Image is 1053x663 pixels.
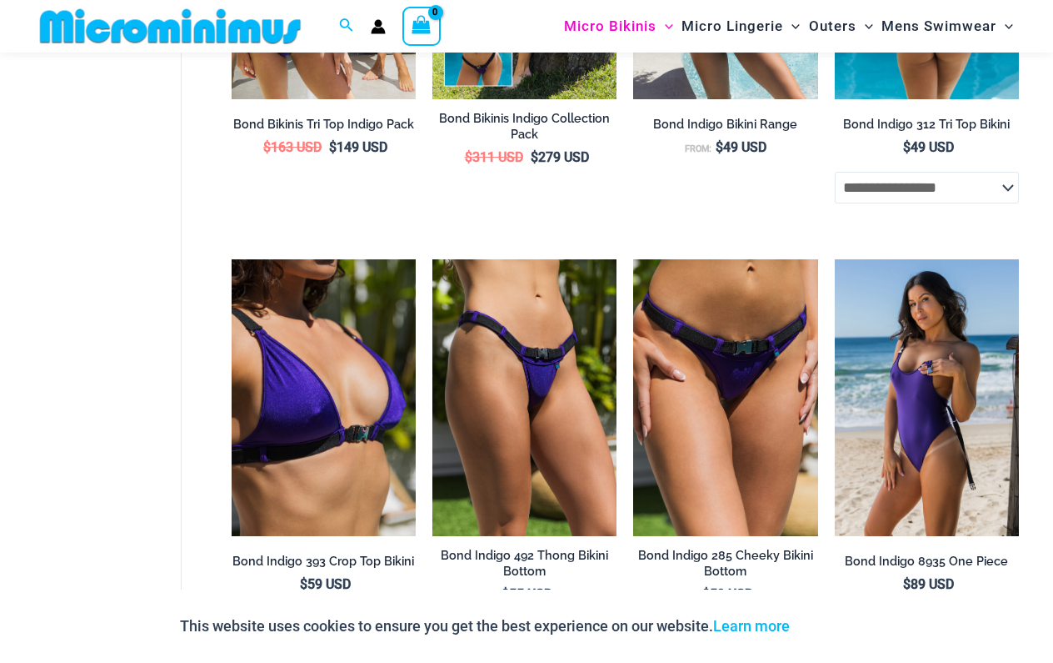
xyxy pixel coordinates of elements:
[903,576,954,592] bdi: 89 USD
[881,5,996,48] span: Mens Swimwear
[339,16,354,37] a: Search icon link
[716,139,723,155] span: $
[633,548,817,585] a: Bond Indigo 285 Cheeky Bikini Bottom
[783,5,800,48] span: Menu Toggle
[402,7,441,45] a: View Shopping Cart, empty
[557,3,1020,50] nav: Site Navigation
[835,117,1019,133] h2: Bond Indigo 312 Tri Top Bikini
[835,554,1019,570] h2: Bond Indigo 8935 One Piece
[263,139,271,155] span: $
[232,554,416,570] h2: Bond Indigo 393 Crop Top Bikini
[502,586,552,602] bdi: 55 USD
[903,139,954,155] bdi: 49 USD
[33,8,307,45] img: MM SHOP LOGO FLAT
[263,139,322,155] bdi: 163 USD
[856,5,873,48] span: Menu Toggle
[300,576,307,592] span: $
[903,576,911,592] span: $
[903,139,911,155] span: $
[329,139,387,155] bdi: 149 USD
[232,259,416,536] a: Bond Indigo 393 Top 02Bond Indigo 393 Top 03Bond Indigo 393 Top 03
[465,149,523,165] bdi: 311 USD
[702,586,753,602] bdi: 59 USD
[531,149,538,165] span: $
[835,554,1019,575] a: Bond Indigo 8935 One Piece
[633,259,817,536] img: Bond Indigo 285 Cheeky Bikini 01
[835,259,1019,536] img: Bond Indigo 8935 One Piece 09
[633,548,817,579] h2: Bond Indigo 285 Cheeky Bikini Bottom
[877,5,1017,48] a: Mens SwimwearMenu ToggleMenu Toggle
[232,117,416,133] h2: Bond Bikinis Tri Top Indigo Pack
[232,117,416,138] a: Bond Bikinis Tri Top Indigo Pack
[432,259,616,536] a: Bond Indigo 492 Thong Bikini 02Bond Indigo 492 Thong Bikini 03Bond Indigo 492 Thong Bikini 03
[564,5,656,48] span: Micro Bikinis
[835,117,1019,138] a: Bond Indigo 312 Tri Top Bikini
[180,614,790,639] p: This website uses cookies to ensure you get the best experience on our website.
[835,259,1019,536] a: Bond Indigo 8935 One Piece 09Bond Indigo 8935 One Piece 10Bond Indigo 8935 One Piece 10
[300,576,351,592] bdi: 59 USD
[232,259,416,536] img: Bond Indigo 393 Top 02
[677,5,804,48] a: Micro LingerieMenu ToggleMenu Toggle
[432,548,616,585] a: Bond Indigo 492 Thong Bikini Bottom
[702,586,710,602] span: $
[802,606,873,646] button: Accept
[633,117,817,138] a: Bond Indigo Bikini Range
[371,19,386,34] a: Account icon link
[432,111,616,148] a: Bond Bikinis Indigo Collection Pack
[329,139,337,155] span: $
[996,5,1013,48] span: Menu Toggle
[465,149,472,165] span: $
[716,139,766,155] bdi: 49 USD
[432,111,616,142] h2: Bond Bikinis Indigo Collection Pack
[502,586,509,602] span: $
[432,259,616,536] img: Bond Indigo 492 Thong Bikini 02
[232,554,416,575] a: Bond Indigo 393 Crop Top Bikini
[656,5,673,48] span: Menu Toggle
[713,617,790,635] a: Learn more
[685,143,711,154] span: From:
[633,259,817,536] a: Bond Indigo 285 Cheeky Bikini 01Bond Indigo 285 Cheeky Bikini 02Bond Indigo 285 Cheeky Bikini 02
[681,5,783,48] span: Micro Lingerie
[633,117,817,133] h2: Bond Indigo Bikini Range
[805,5,877,48] a: OutersMenu ToggleMenu Toggle
[432,548,616,579] h2: Bond Indigo 492 Thong Bikini Bottom
[809,5,856,48] span: Outers
[560,5,677,48] a: Micro BikinisMenu ToggleMenu Toggle
[531,149,589,165] bdi: 279 USD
